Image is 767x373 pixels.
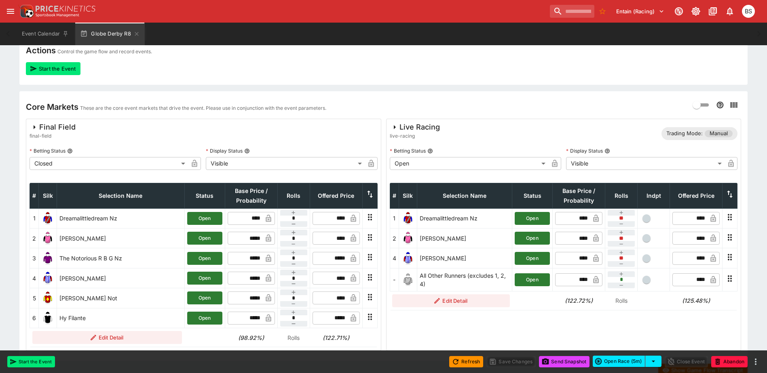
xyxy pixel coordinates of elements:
img: blank-silk.png [401,273,414,286]
div: split button [593,356,661,367]
button: Display Status [604,148,610,154]
td: All Other Runners (excludes 1, 2, 4) [417,268,512,291]
button: Start the Event [26,62,80,75]
td: 2 [390,228,399,248]
th: # [30,183,39,208]
button: more [751,357,761,367]
span: Mark an event as closed and abandoned. [711,357,748,365]
h6: (125.48%) [672,296,720,305]
th: Selection Name [57,183,185,208]
button: Toggle light/dark mode [689,4,703,19]
img: runner 1 [401,212,414,225]
img: Sportsbook Management [36,13,79,17]
img: runner 6 [41,312,54,325]
th: Offered Price [670,183,723,208]
img: runner 1 [41,212,54,225]
td: Hy Filante [57,308,185,328]
p: These are the core event markets that drive the event. Please use in conjunction with the event p... [80,104,326,112]
td: [PERSON_NAME] Not [57,288,185,308]
span: Manual [705,130,733,138]
td: 2 [30,228,39,248]
td: The Notorious R B G Nz [57,248,185,268]
h4: Core Markets [26,102,78,112]
button: Display Status [244,148,250,154]
button: Brendan Scoble [740,2,757,20]
h6: (122.71%) [312,333,360,342]
p: Betting Status [390,147,426,154]
img: runner 4 [41,272,54,285]
button: Open [187,312,222,325]
span: live-racing [390,132,440,140]
button: open drawer [3,4,18,19]
button: Open [187,212,222,225]
p: Trading Mode: [666,130,703,138]
td: 1 [30,208,39,228]
td: - [390,268,399,291]
button: select merge strategy [645,356,661,367]
th: Selection Name [417,183,512,208]
button: Notifications [723,4,737,19]
button: Open [515,232,550,245]
th: Rolls [277,183,310,208]
button: Edit Detail [392,294,510,307]
td: [PERSON_NAME] [57,228,185,248]
td: 5 [30,288,39,308]
button: Edit Detail [32,331,182,344]
button: Event Calendar [17,23,74,45]
img: runner 5 [41,291,54,304]
td: Dreamalittledream Nz [417,208,512,228]
td: [PERSON_NAME] [417,248,512,268]
td: 1 [390,208,399,228]
button: Refresh [449,356,483,367]
img: PriceKinetics [36,6,95,12]
p: Rolls [608,296,635,305]
th: Base Price / Probability [225,183,277,208]
div: Live Racing [390,122,440,132]
th: Status [512,183,553,208]
td: [PERSON_NAME] [57,268,185,288]
button: Open [515,212,550,225]
button: Start the Event [7,356,55,367]
th: Status [184,183,225,208]
img: runner 4 [401,252,414,265]
td: 4 [30,268,39,288]
td: 3 [30,248,39,268]
th: Base Price / Probability [553,183,605,208]
div: Closed [30,157,188,170]
td: [PERSON_NAME] [417,228,512,248]
th: Silk [39,183,57,208]
span: final-field [30,132,76,140]
button: Betting Status [427,148,433,154]
th: Silk [399,183,417,208]
button: Open [515,273,550,286]
button: Documentation [706,4,720,19]
button: Open [187,272,222,285]
img: runner 2 [401,232,414,245]
p: Display Status [206,147,243,154]
p: Rolls [280,333,307,342]
div: Visible [206,157,364,170]
td: Dreamalittledream Nz [57,208,185,228]
input: search [550,5,594,18]
td: 6 [30,308,39,328]
div: Visible [566,157,725,170]
div: Brendan Scoble [742,5,755,18]
button: Open [187,232,222,245]
h4: Actions [26,45,56,56]
button: Select Tenant [611,5,669,18]
div: Final Field [30,122,76,132]
p: Display Status [566,147,603,154]
p: Betting Status [30,147,66,154]
p: Control the game flow and record events. [57,48,152,56]
td: 4 [390,248,399,268]
th: Independent [638,183,670,208]
button: Open [515,252,550,265]
th: # [390,183,399,208]
h6: (98.92%) [227,333,275,342]
button: Open [187,252,222,265]
button: No Bookmarks [596,5,609,18]
th: Offered Price [310,183,362,208]
h6: (122.72%) [555,296,603,305]
div: Open [390,157,548,170]
button: Abandon [711,356,748,367]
